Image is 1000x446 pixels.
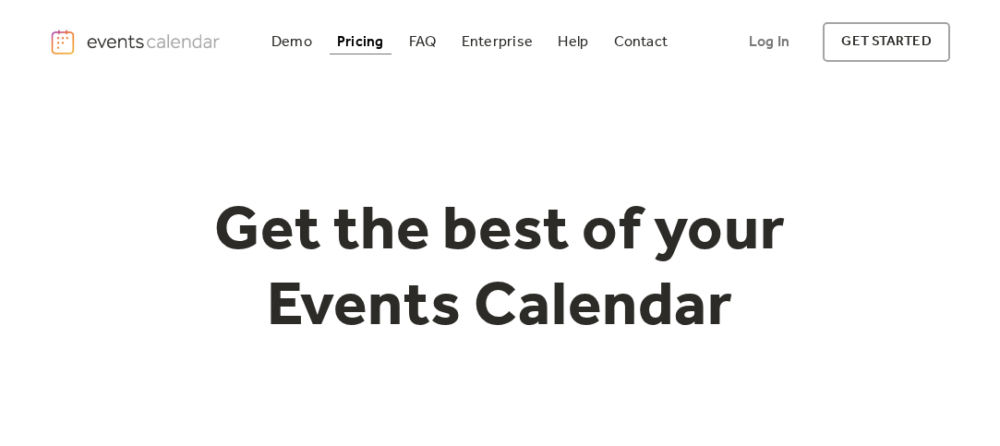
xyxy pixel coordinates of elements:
a: Enterprise [454,30,540,54]
a: Contact [607,30,676,54]
a: FAQ [402,30,444,54]
a: Pricing [330,30,392,54]
div: FAQ [409,37,437,47]
a: get started [823,22,949,62]
div: Enterprise [462,37,533,47]
h1: Get the best of your Events Calendar [146,195,855,345]
a: Demo [264,30,319,54]
div: Help [558,37,588,47]
div: Pricing [337,37,384,47]
a: Log In [730,22,808,62]
div: Contact [614,37,669,47]
div: Demo [271,37,312,47]
a: Help [550,30,596,54]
